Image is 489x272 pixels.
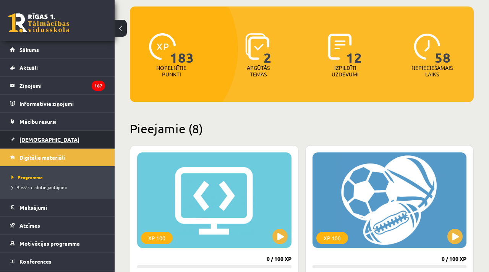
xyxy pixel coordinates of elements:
img: icon-xp-0682a9bc20223a9ccc6f5883a126b849a74cddfe5390d2b41b4391c66f2066e7.svg [149,33,176,60]
img: icon-clock-7be60019b62300814b6bd22b8e044499b485619524d84068768e800edab66f18.svg [414,33,440,60]
a: Aktuāli [10,59,105,76]
legend: Ziņojumi [19,77,105,94]
span: 58 [435,33,451,65]
a: Rīgas 1. Tālmācības vidusskola [8,13,70,32]
span: 183 [170,33,194,65]
a: Atzīmes [10,217,105,234]
a: Programma [11,174,107,181]
img: icon-learned-topics-4a711ccc23c960034f471b6e78daf4a3bad4a20eaf4de84257b87e66633f6470.svg [245,33,269,60]
span: Biežāk uzdotie jautājumi [11,184,67,190]
img: icon-completed-tasks-ad58ae20a441b2904462921112bc710f1caf180af7a3daa7317a5a94f2d26646.svg [328,33,352,60]
a: Ziņojumi167 [10,77,105,94]
div: XP 100 [141,232,173,244]
p: Apgūtās tēmas [243,65,273,78]
h2: Pieejamie (8) [130,121,474,136]
span: Atzīmes [19,222,40,229]
a: Digitālie materiāli [10,149,105,166]
span: Sākums [19,46,39,53]
i: 167 [92,81,105,91]
span: Motivācijas programma [19,240,80,247]
div: XP 100 [316,232,348,244]
legend: Maksājumi [19,199,105,216]
a: Maksājumi [10,199,105,216]
span: [DEMOGRAPHIC_DATA] [19,136,79,143]
a: Sākums [10,41,105,58]
p: Nepieciešamais laiks [411,65,453,78]
span: Programma [11,174,43,180]
span: Konferences [19,258,52,265]
a: Mācību resursi [10,113,105,130]
legend: Informatīvie ziņojumi [19,95,105,112]
span: Digitālie materiāli [19,154,65,161]
a: Informatīvie ziņojumi [10,95,105,112]
span: 12 [346,33,362,65]
span: Mācību resursi [19,118,57,125]
span: Aktuāli [19,64,38,71]
a: Konferences [10,253,105,270]
a: Motivācijas programma [10,235,105,252]
p: Izpildīti uzdevumi [330,65,360,78]
a: Biežāk uzdotie jautājumi [11,184,107,191]
p: Nopelnītie punkti [156,65,186,78]
a: [DEMOGRAPHIC_DATA] [10,131,105,148]
span: 2 [264,33,272,65]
